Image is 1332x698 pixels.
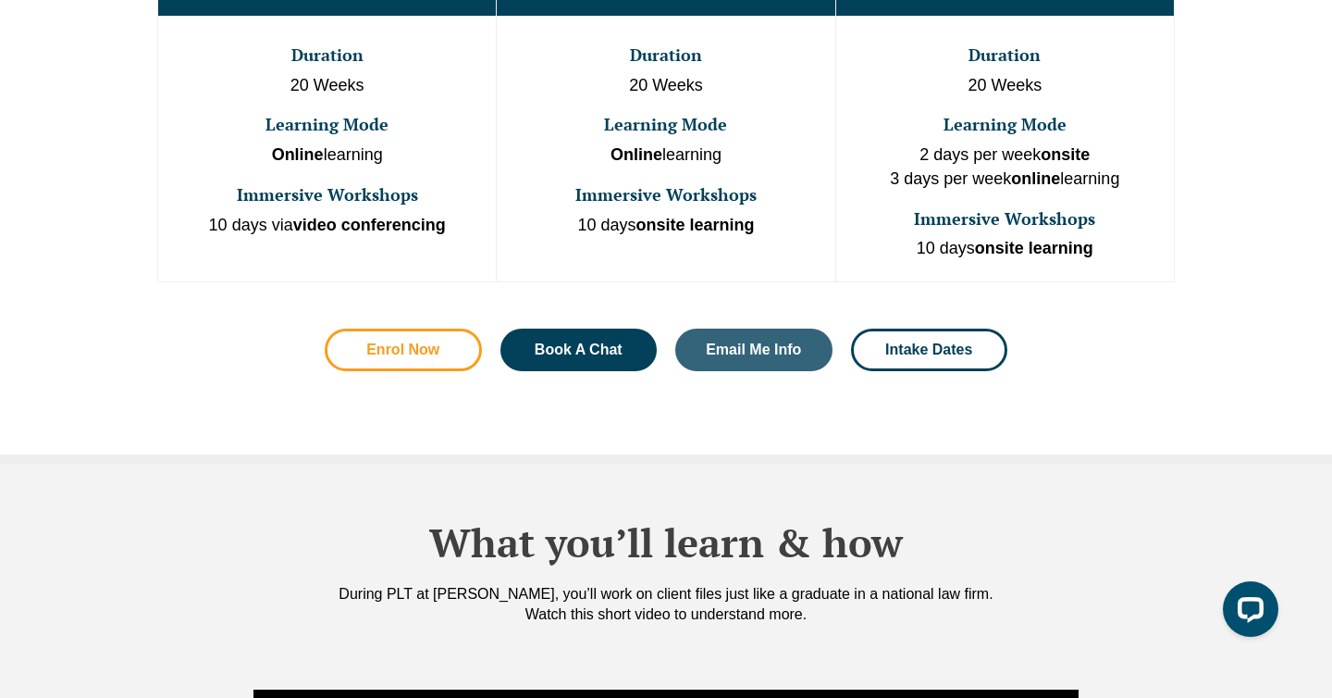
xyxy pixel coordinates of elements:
[636,216,755,234] strong: onsite learning
[535,343,623,357] span: Book A Chat
[160,214,494,238] p: 10 days via
[500,329,658,371] a: Book A Chat
[499,186,832,205] h3: Immersive Workshops
[838,116,1172,134] h3: Learning Mode
[885,343,972,357] span: Intake Dates
[1011,169,1060,188] strong: online
[366,343,439,357] span: Enrol Now
[160,143,494,168] p: learning
[499,214,832,238] p: 10 days
[499,143,832,168] p: learning
[1208,574,1286,652] iframe: LiveChat chat widget
[838,74,1172,98] p: 20 Weeks
[706,343,801,357] span: Email Me Info
[1041,145,1090,164] strong: onsite
[851,329,1008,371] a: Intake Dates
[272,145,324,164] strong: Online
[499,74,832,98] p: 20 Weeks
[610,145,662,164] strong: Online
[139,584,1193,625] div: During PLT at [PERSON_NAME], you’ll work on client files just like a graduate in a national law f...
[975,239,1093,257] strong: onsite learning
[139,519,1193,566] h2: What you’ll learn & how
[325,329,482,371] a: Enrol Now
[838,210,1172,229] h3: Immersive Workshops
[293,216,446,234] strong: video conferencing
[160,74,494,98] p: 20 Weeks
[160,186,494,205] h3: Immersive Workshops
[838,143,1172,191] p: 2 days per week 3 days per week learning
[499,116,832,134] h3: Learning Mode
[838,237,1172,261] p: 10 days
[675,329,832,371] a: Email Me Info
[160,116,494,134] h3: Learning Mode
